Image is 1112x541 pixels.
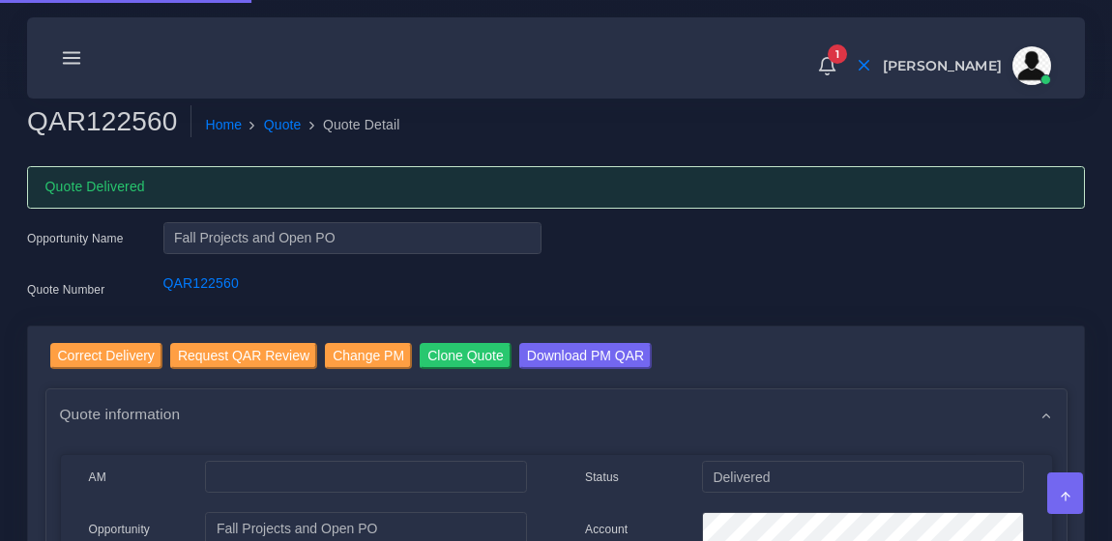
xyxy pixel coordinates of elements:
span: [PERSON_NAME] [883,59,1002,72]
input: Request QAR Review [170,343,317,369]
label: Quote Number [27,281,104,299]
label: Opportunity [89,521,151,538]
span: 1 [828,44,847,64]
img: avatar [1012,46,1051,85]
input: Clone Quote [420,343,512,369]
a: QAR122560 [163,275,239,291]
label: Opportunity Name [27,230,124,247]
label: Account [585,521,628,538]
a: 1 [810,55,844,76]
span: Quote information [60,403,181,425]
h2: QAR122560 [27,105,191,138]
input: Change PM [325,343,412,369]
div: Quote Delivered [27,166,1085,209]
a: Quote [264,115,302,135]
a: [PERSON_NAME]avatar [873,46,1058,85]
label: AM [89,469,106,486]
a: Home [205,115,242,135]
label: Status [585,469,619,486]
div: Quote information [46,389,1067,439]
input: Correct Delivery [50,343,162,369]
input: Download PM QAR [519,343,652,369]
li: Quote Detail [302,115,400,135]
